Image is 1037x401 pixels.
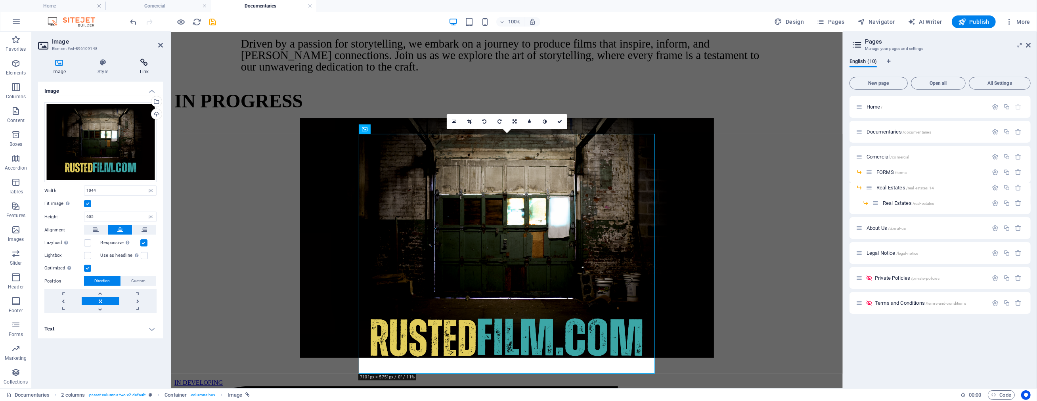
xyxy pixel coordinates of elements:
p: Marketing [5,355,27,361]
div: Settings [992,103,999,110]
div: Duplicate [1003,184,1010,191]
div: FORMS/forms [874,170,988,175]
h4: Documentaries [211,2,316,10]
span: : [974,392,976,398]
span: Design [775,18,804,26]
button: Pages [813,15,848,28]
h6: 100% [508,17,521,27]
div: Settings [992,275,999,281]
div: Documentaries/documentaries [864,129,988,134]
button: AI Writer [905,15,945,28]
span: / [881,105,883,109]
span: Click to open page [875,300,966,306]
div: Duplicate [1003,250,1010,256]
button: Open all [911,77,966,90]
nav: breadcrumb [61,390,250,400]
span: 00 00 [969,390,981,400]
div: Remove [1015,153,1022,160]
div: Legal Notice/legal-notice [864,250,988,256]
span: Click to open page [883,200,934,206]
a: Select files from the file manager, stock photos, or upload file(s) [447,114,462,129]
i: This element is linked [245,393,250,397]
label: Height [44,215,84,219]
div: Real Estates/real-estates [880,200,988,206]
label: Use as headline [101,251,141,260]
i: This element is a customizable preset [149,393,152,397]
p: Favorites [6,46,26,52]
button: reload [192,17,202,27]
p: Forms [9,331,23,338]
div: Duplicate [1003,153,1010,160]
span: /about-us [888,226,906,231]
span: English (10) [849,57,877,68]
span: Pages [817,18,844,26]
span: /forms [895,170,907,175]
div: Duplicate [1003,128,1010,135]
p: Content [7,117,25,124]
span: Code [991,390,1011,400]
div: The startpage cannot be deleted [1015,103,1022,110]
span: Open all [915,81,962,86]
h4: Link [126,59,163,75]
div: Settings [992,225,999,231]
i: Save (Ctrl+S) [209,17,218,27]
h2: Image [52,38,163,45]
h3: Element #ed-896109148 [52,45,147,52]
div: Language Tabs [849,59,1031,74]
div: Duplicate [1003,275,1010,281]
p: Tables [9,189,23,195]
a: Blur [522,114,537,129]
span: Click to select. Double-click to edit [61,390,85,400]
span: All Settings [972,81,1027,86]
div: Real Estates/real-estates-14 [874,185,988,190]
span: Click to open page [875,275,939,281]
span: AI Writer [908,18,942,26]
div: Settings [992,153,999,160]
span: /terms-and-conditions [926,301,966,306]
div: Remove [1015,300,1022,306]
label: Alignment [44,225,84,235]
p: Features [6,212,25,219]
span: Custom [132,276,146,286]
h4: Style [83,59,125,75]
div: Remove [1015,169,1022,176]
i: Reload page [193,17,202,27]
h4: Image [38,82,163,96]
span: Click to open page [876,185,934,191]
span: Click to open page [867,129,931,135]
button: Code [988,390,1015,400]
button: New page [849,77,908,90]
label: Optimized [44,264,84,273]
h3: Manage your pages and settings [865,45,1015,52]
div: Settings [992,169,999,176]
span: Click to open page [867,250,918,256]
div: Remove [1015,250,1022,256]
div: Duplicate [1003,169,1010,176]
div: Settings [992,128,999,135]
div: Remove [1015,128,1022,135]
span: /comercial [890,155,909,159]
div: Settings [992,250,999,256]
span: /documentaries [903,130,931,134]
div: Design4-Web-flJp6K4Hj2WjPo5jrgy41A.png [44,102,157,182]
div: Home/ [864,104,988,109]
span: Publish [958,18,989,26]
button: undo [129,17,138,27]
div: Remove [1015,184,1022,191]
h6: Session time [960,390,982,400]
div: Duplicate [1003,103,1010,110]
p: Accordion [5,165,27,171]
img: Editor Logo [46,17,105,27]
div: About Us/about-us [864,225,988,231]
span: New page [853,81,904,86]
span: Direction [95,276,110,286]
label: Lazyload [44,238,84,248]
span: Click to open page [867,225,906,231]
div: Terms and Conditions/terms-and-conditions [872,300,988,306]
span: Click to open page [867,154,909,160]
p: Footer [9,307,23,314]
a: Greyscale [537,114,552,129]
button: Publish [952,15,996,28]
span: Navigator [857,18,895,26]
button: 100% [496,17,524,27]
